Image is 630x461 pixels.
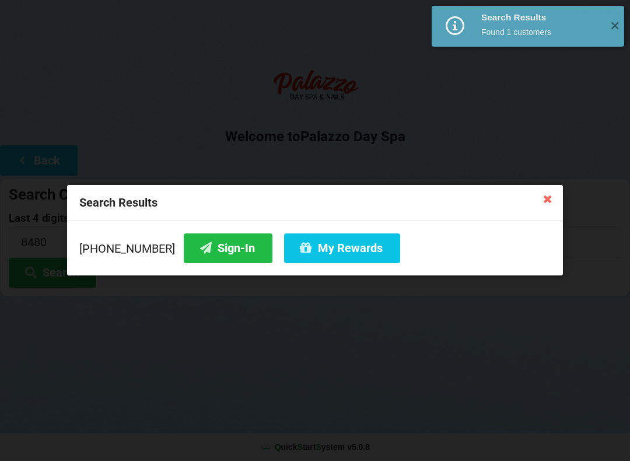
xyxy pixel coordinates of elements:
button: My Rewards [284,233,400,263]
div: Search Results [481,12,601,23]
div: [PHONE_NUMBER] [79,233,551,263]
div: Search Results [67,185,563,221]
button: Sign-In [184,233,272,263]
div: Found 1 customers [481,26,601,38]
